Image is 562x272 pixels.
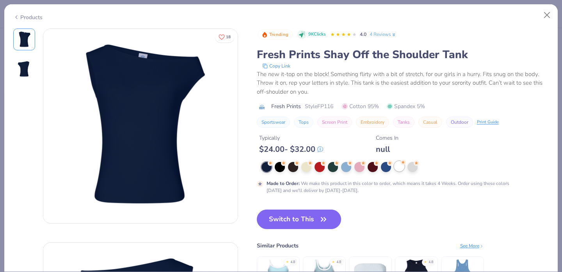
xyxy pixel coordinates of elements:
button: Sportswear [257,117,290,128]
a: 4 Reviews [370,31,397,38]
button: Switch to This [257,210,341,229]
div: Print Guide [477,119,499,126]
button: Close [540,8,555,23]
div: ★ [332,260,335,263]
button: Tanks [393,117,414,128]
div: Products [13,13,43,21]
div: 4.8 [429,260,433,265]
strong: Made to Order : [267,180,300,187]
div: See More [460,242,484,249]
div: ★ [286,260,289,263]
div: $ 24.00 - $ 32.00 [259,144,323,154]
div: 4.8 [336,260,341,265]
div: Typically [259,134,323,142]
button: Tops [294,117,313,128]
img: Back [15,60,34,78]
img: brand logo [257,104,267,110]
button: Screen Print [317,117,352,128]
img: Front [43,29,238,223]
div: We make this product in this color to order, which means it takes 4 Weeks. Order using these colo... [267,180,514,194]
span: Style FP116 [305,102,333,110]
button: Casual [418,117,442,128]
div: Similar Products [257,242,299,250]
div: 4.0 Stars [330,28,357,41]
span: 18 [226,35,231,39]
div: Fresh Prints Shay Off the Shoulder Tank [257,47,549,62]
div: Comes In [376,134,398,142]
div: 4.8 [290,260,295,265]
button: Badge Button [258,30,293,40]
div: The new it-top on the block! Something flirty with a bit of stretch, for our girls in a hurry. Fi... [257,70,549,96]
span: 9K Clicks [308,31,325,38]
button: copy to clipboard [260,62,293,70]
button: Outdoor [446,117,473,128]
button: Like [215,31,234,43]
img: Front [15,30,34,49]
button: Embroidery [356,117,389,128]
div: ★ [424,260,427,263]
div: null [376,144,398,154]
span: Trending [269,32,288,37]
span: Cotton 95% [342,102,379,110]
span: Spandex 5% [387,102,425,110]
span: Fresh Prints [271,102,301,110]
span: 4.0 [360,31,366,37]
img: Trending sort [261,32,268,38]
